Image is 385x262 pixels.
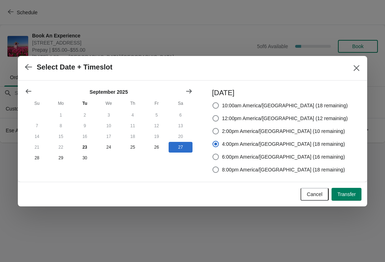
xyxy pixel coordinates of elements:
span: 8:00pm America/[GEOGRAPHIC_DATA] (18 remaining) [222,166,345,173]
button: Friday September 12 2025 [145,120,169,131]
button: Thursday September 4 2025 [121,110,145,120]
th: Wednesday [97,97,120,110]
button: Tuesday September 2 2025 [73,110,97,120]
button: Monday September 8 2025 [49,120,73,131]
button: Tuesday September 9 2025 [73,120,97,131]
button: Monday September 1 2025 [49,110,73,120]
button: Sunday September 21 2025 [25,142,49,153]
button: Friday September 26 2025 [145,142,169,153]
h3: [DATE] [212,88,348,98]
button: Wednesday September 10 2025 [97,120,120,131]
span: 4:00pm America/[GEOGRAPHIC_DATA] (18 remaining) [222,140,345,148]
button: Thursday September 11 2025 [121,120,145,131]
button: Wednesday September 17 2025 [97,131,120,142]
button: Saturday September 20 2025 [169,131,192,142]
span: 2:00pm America/[GEOGRAPHIC_DATA] (10 remaining) [222,128,345,135]
span: 12:00pm America/[GEOGRAPHIC_DATA] (12 remaining) [222,115,348,122]
h2: Select Date + Timeslot [37,63,113,71]
button: Show previous month, August 2025 [22,85,35,98]
button: Tuesday September 16 2025 [73,131,97,142]
button: Saturday September 27 2025 [169,142,192,153]
button: Thursday September 18 2025 [121,131,145,142]
button: Monday September 29 2025 [49,153,73,163]
button: Monday September 22 2025 [49,142,73,153]
button: Friday September 5 2025 [145,110,169,120]
button: Thursday September 25 2025 [121,142,145,153]
button: Wednesday September 24 2025 [97,142,120,153]
span: 6:00pm America/[GEOGRAPHIC_DATA] (16 remaining) [222,153,345,160]
th: Monday [49,97,73,110]
button: Tuesday September 30 2025 [73,153,97,163]
button: Show next month, October 2025 [183,85,195,98]
button: Cancel [301,188,329,201]
span: 10:00am America/[GEOGRAPHIC_DATA] (18 remaining) [222,102,348,109]
th: Saturday [169,97,192,110]
th: Sunday [25,97,49,110]
button: Transfer [332,188,361,201]
th: Tuesday [73,97,97,110]
span: Cancel [307,191,323,197]
button: Close [350,62,363,75]
button: Saturday September 13 2025 [169,120,192,131]
button: Friday September 19 2025 [145,131,169,142]
button: Sunday September 7 2025 [25,120,49,131]
button: Monday September 15 2025 [49,131,73,142]
button: Sunday September 28 2025 [25,153,49,163]
button: Sunday September 14 2025 [25,131,49,142]
button: Today Tuesday September 23 2025 [73,142,97,153]
button: Saturday September 6 2025 [169,110,192,120]
span: Transfer [337,191,356,197]
button: Wednesday September 3 2025 [97,110,120,120]
th: Friday [145,97,169,110]
th: Thursday [121,97,145,110]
